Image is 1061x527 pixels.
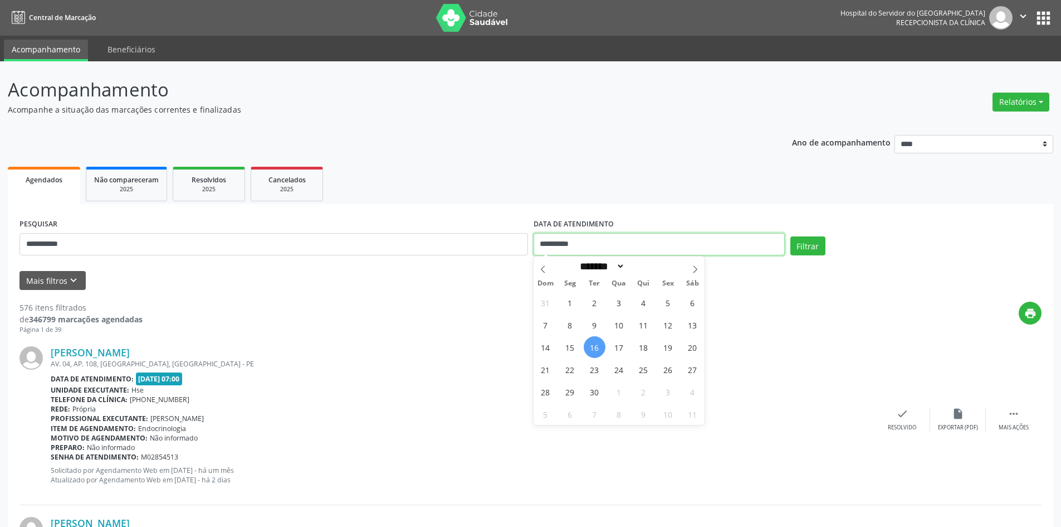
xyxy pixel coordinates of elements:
[535,336,556,358] span: Setembro 14, 2025
[896,18,985,27] span: Recepcionista da clínica
[259,185,315,194] div: 2025
[584,314,605,336] span: Setembro 9, 2025
[192,175,226,185] span: Resolvidos
[657,381,679,403] span: Outubro 3, 2025
[657,336,679,358] span: Setembro 19, 2025
[633,314,654,336] span: Setembro 11, 2025
[584,336,605,358] span: Setembro 16, 2025
[131,385,144,395] span: Hse
[952,408,964,420] i: insert_drive_file
[181,185,237,194] div: 2025
[130,395,189,404] span: [PHONE_NUMBER]
[682,292,703,313] span: Setembro 6, 2025
[51,443,85,452] b: Preparo:
[633,292,654,313] span: Setembro 4, 2025
[51,424,136,433] b: Item de agendamento:
[150,433,198,443] span: Não informado
[680,280,705,287] span: Sáb
[608,381,630,403] span: Outubro 1, 2025
[682,403,703,425] span: Outubro 11, 2025
[559,381,581,403] span: Setembro 29, 2025
[29,13,96,22] span: Central de Marcação
[51,359,874,369] div: AV. 04, AP. 108, [GEOGRAPHIC_DATA], [GEOGRAPHIC_DATA] - PE
[559,336,581,358] span: Setembro 15, 2025
[150,414,204,423] span: [PERSON_NAME]
[94,175,159,185] span: Não compareceram
[535,359,556,380] span: Setembro 21, 2025
[51,433,148,443] b: Motivo de agendamento:
[19,216,57,233] label: PESQUISAR
[94,185,159,194] div: 2025
[559,403,581,425] span: Outubro 6, 2025
[51,466,874,485] p: Solicitado por Agendamento Web em [DATE] - há um mês Atualizado por Agendamento Web em [DATE] - h...
[938,424,978,432] div: Exportar (PDF)
[100,40,163,59] a: Beneficiários
[607,280,631,287] span: Qua
[19,346,43,370] img: img
[559,314,581,336] span: Setembro 8, 2025
[625,260,662,272] input: Year
[535,292,556,313] span: Agosto 31, 2025
[608,314,630,336] span: Setembro 10, 2025
[51,414,148,423] b: Profissional executante:
[682,314,703,336] span: Setembro 13, 2025
[4,40,88,61] a: Acompanhamento
[534,216,614,233] label: DATA DE ATENDIMENTO
[67,274,80,287] i: keyboard_arrow_down
[633,359,654,380] span: Setembro 25, 2025
[608,336,630,358] span: Setembro 17, 2025
[559,292,581,313] span: Setembro 1, 2025
[999,424,1029,432] div: Mais ações
[141,452,178,462] span: M02854513
[584,292,605,313] span: Setembro 2, 2025
[19,325,143,335] div: Página 1 de 39
[51,452,139,462] b: Senha de atendimento:
[8,104,740,115] p: Acompanhe a situação das marcações correntes e finalizadas
[631,280,656,287] span: Qui
[888,424,916,432] div: Resolvido
[657,314,679,336] span: Setembro 12, 2025
[989,6,1013,30] img: img
[1019,302,1042,325] button: print
[790,236,825,255] button: Filtrar
[51,346,130,359] a: [PERSON_NAME]
[792,135,891,149] p: Ano de acompanhamento
[633,381,654,403] span: Outubro 2, 2025
[1013,6,1034,30] button: 
[608,292,630,313] span: Setembro 3, 2025
[656,280,680,287] span: Sex
[682,359,703,380] span: Setembro 27, 2025
[657,403,679,425] span: Outubro 10, 2025
[633,403,654,425] span: Outubro 9, 2025
[19,302,143,313] div: 576 itens filtrados
[268,175,306,185] span: Cancelados
[51,374,134,384] b: Data de atendimento:
[1008,408,1020,420] i: 
[633,336,654,358] span: Setembro 18, 2025
[558,280,582,287] span: Seg
[608,359,630,380] span: Setembro 24, 2025
[534,280,558,287] span: Dom
[1024,307,1036,320] i: print
[535,403,556,425] span: Outubro 5, 2025
[559,359,581,380] span: Setembro 22, 2025
[51,385,129,395] b: Unidade executante:
[8,76,740,104] p: Acompanhamento
[535,314,556,336] span: Setembro 7, 2025
[26,175,62,185] span: Agendados
[87,443,135,452] span: Não informado
[584,381,605,403] span: Setembro 30, 2025
[138,424,186,433] span: Endocrinologia
[682,381,703,403] span: Outubro 4, 2025
[576,260,625,272] select: Month
[19,271,86,291] button: Mais filtroskeyboard_arrow_down
[29,314,143,325] strong: 346799 marcações agendadas
[1034,8,1053,28] button: apps
[584,403,605,425] span: Outubro 7, 2025
[136,373,183,385] span: [DATE] 07:00
[582,280,607,287] span: Ter
[1017,10,1029,22] i: 
[992,93,1049,112] button: Relatórios
[72,404,96,414] span: Própria
[8,8,96,27] a: Central de Marcação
